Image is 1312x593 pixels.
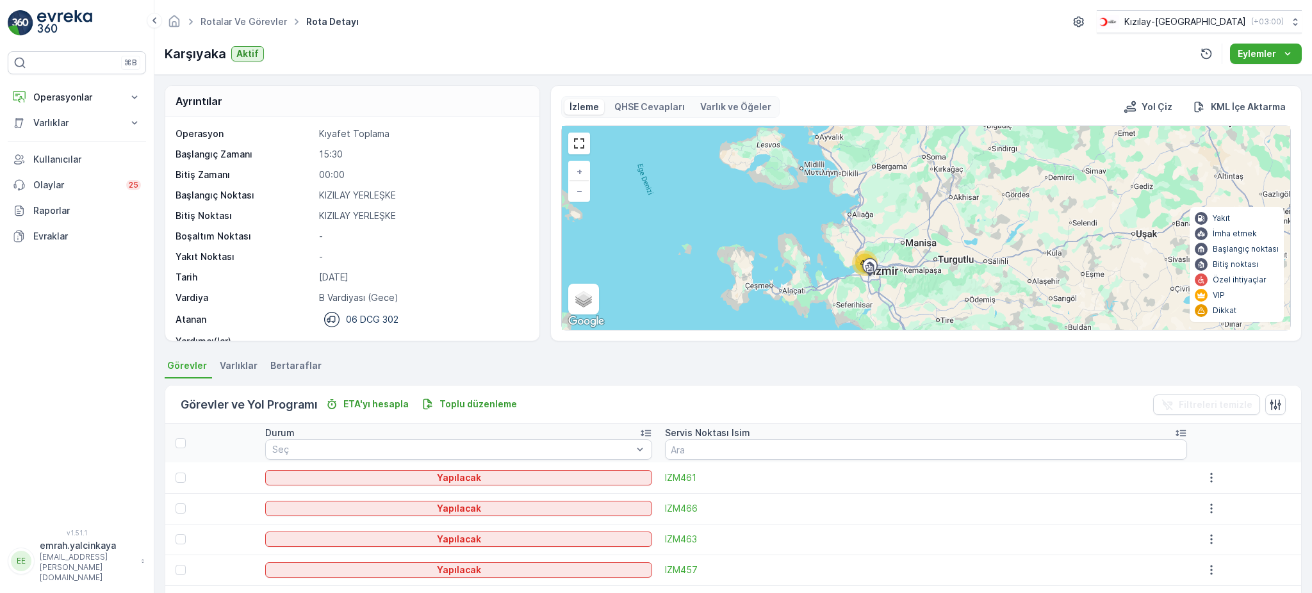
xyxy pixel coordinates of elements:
[167,19,181,30] a: Ana Sayfa
[8,172,146,198] a: Olaylar25
[437,471,481,484] p: Yapılacak
[1213,244,1279,254] p: Başlangıç noktası
[8,147,146,172] a: Kullanıcılar
[1179,398,1252,411] p: Filtreleri temizle
[565,313,607,330] img: Google
[33,179,119,191] p: Olaylar
[220,359,258,372] span: Varlıklar
[1142,101,1172,113] p: Yol Çiz
[437,502,481,515] p: Yapılacak
[665,439,1187,460] input: Ara
[33,117,120,129] p: Varlıklar
[265,562,652,578] button: Yapılacak
[265,532,652,547] button: Yapılacak
[1251,17,1284,27] p: ( +03:00 )
[176,503,186,514] div: Toggle Row Selected
[614,101,685,113] p: QHSE Cevapları
[270,359,322,372] span: Bertaraflar
[236,47,259,60] p: Aktif
[320,396,414,412] button: ETA'yı hesapla
[1213,275,1267,285] p: Özel ihtiyaçlar
[304,15,361,28] span: Rota Detayı
[8,539,146,583] button: EEemrah.yalcinkaya[EMAIL_ADDRESS][PERSON_NAME][DOMAIN_NAME]
[176,271,314,284] p: Tarih
[33,230,141,243] p: Evraklar
[129,180,138,190] p: 25
[176,168,314,181] p: Bitiş Zamanı
[33,204,141,217] p: Raporlar
[577,166,582,177] span: +
[439,398,517,410] p: Toplu düzenleme
[176,189,314,202] p: Başlangıç Noktası
[8,198,146,223] a: Raporlar
[33,153,141,166] p: Kullanıcılar
[1213,290,1225,300] p: VIP
[665,564,1187,576] a: IZM457
[346,313,398,326] p: 06 DCG 302
[1188,99,1291,115] button: KML İçe Aktarma
[265,426,295,439] p: Durum
[570,134,589,153] a: View Fullscreen
[176,209,314,222] p: Bitiş Noktası
[40,552,135,583] p: [EMAIL_ADDRESS][PERSON_NAME][DOMAIN_NAME]
[570,162,589,181] a: Yakınlaştır
[1213,229,1257,239] p: İmha etmek
[165,44,226,63] p: Karşıyaka
[1230,44,1302,64] button: Eylemler
[319,250,527,263] p: -
[265,470,652,485] button: Yapılacak
[8,529,146,537] span: v 1.51.1
[319,335,527,348] p: -
[319,209,527,222] p: KIZILAY YERLEŞKE
[176,230,314,243] p: Boşaltım Noktası
[1238,47,1276,60] p: Eylemler
[1213,259,1258,270] p: Bitiş noktası
[1211,101,1286,113] p: KML İçe Aktarma
[1097,10,1302,33] button: Kızılay-[GEOGRAPHIC_DATA](+03:00)
[176,93,222,109] p: Ayrıntılar
[1119,99,1177,115] button: Yol Çiz
[319,271,527,284] p: [DATE]
[201,16,287,27] a: Rotalar ve Görevler
[1213,213,1230,223] p: Yakıt
[11,551,31,571] div: EE
[416,396,522,412] button: Toplu düzenleme
[124,58,137,68] p: ⌘B
[176,565,186,575] div: Toggle Row Selected
[176,313,206,326] p: Atanan
[319,148,527,161] p: 15:30
[570,181,589,200] a: Uzaklaştır
[40,539,135,552] p: emrah.yalcinkaya
[665,426,750,439] p: Servis Noktası Isim
[8,85,146,110] button: Operasyonlar
[176,534,186,544] div: Toggle Row Selected
[577,185,583,196] span: −
[181,396,318,414] p: Görevler ve Yol Programı
[37,10,92,36] img: logo_light-DOdMpM7g.png
[665,533,1187,546] a: IZM463
[176,335,314,348] p: Yardımcı(lar)
[343,398,409,410] p: ETA'yı hesapla
[1153,394,1260,415] button: Filtreleri temizle
[176,473,186,483] div: Toggle Row Selected
[176,148,314,161] p: Başlangıç Zamanı
[8,223,146,249] a: Evraklar
[319,230,527,243] p: -
[437,564,481,576] p: Yapılacak
[176,291,314,304] p: Vardiya
[665,502,1187,515] a: IZM466
[1097,15,1119,29] img: k%C4%B1z%C4%B1lay_jywRncg.png
[231,46,264,61] button: Aktif
[852,250,878,276] div: 40
[565,313,607,330] a: Bu bölgeyi Google Haritalar'da açın (yeni pencerede açılır)
[176,127,314,140] p: Operasyon
[319,189,527,202] p: KIZILAY YERLEŞKE
[265,501,652,516] button: Yapılacak
[8,110,146,136] button: Varlıklar
[570,285,598,313] a: Layers
[665,471,1187,484] span: IZM461
[8,10,33,36] img: logo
